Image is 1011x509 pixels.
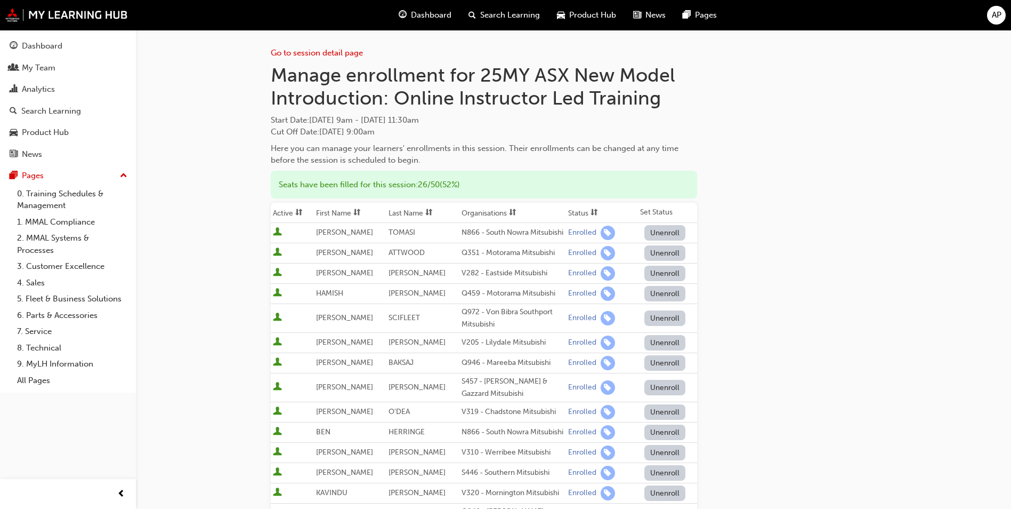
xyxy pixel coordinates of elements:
[13,275,132,291] a: 4. Sales
[462,426,564,439] div: N866 - South Nowra Mitsubishi
[568,268,596,279] div: Enrolled
[601,311,615,325] span: learningRecordVerb_ENROLL-icon
[462,337,564,349] div: V205 - Lilydale Mitsubishi
[316,268,373,277] span: [PERSON_NAME]
[399,9,407,22] span: guage-icon
[644,404,686,420] button: Unenroll
[462,306,564,330] div: Q972 - Von Bibra Southport Mitsubishi
[271,203,314,223] th: Toggle SortBy
[316,248,373,257] span: [PERSON_NAME]
[13,214,132,230] a: 1. MMAL Compliance
[480,9,540,21] span: Search Learning
[316,338,373,347] span: [PERSON_NAME]
[601,246,615,260] span: learningRecordVerb_ENROLL-icon
[13,186,132,214] a: 0. Training Schedules & Management
[273,227,282,238] span: User is active
[644,286,686,301] button: Unenroll
[316,427,330,436] span: BEN
[389,313,420,322] span: SCIFLEET
[13,356,132,372] a: 9. MyLH Information
[271,114,697,126] span: Start Date :
[4,101,132,121] a: Search Learning
[10,85,18,94] span: chart-icon
[10,171,18,181] span: pages-icon
[601,425,615,440] span: learningRecordVerb_ENROLL-icon
[638,203,697,223] th: Set Status
[10,107,17,116] span: search-icon
[601,356,615,370] span: learningRecordVerb_ENROLL-icon
[10,150,18,160] span: news-icon
[462,227,564,239] div: N866 - South Nowra Mitsubishi
[644,245,686,261] button: Unenroll
[316,313,373,322] span: [PERSON_NAME]
[389,427,425,436] span: HERRINGE
[625,4,674,26] a: news-iconNews
[21,105,81,117] div: Search Learning
[569,9,616,21] span: Product Hub
[462,467,564,479] div: S446 - Southern Mitsubishi
[644,266,686,281] button: Unenroll
[295,209,303,218] span: sorting-icon
[13,291,132,307] a: 5. Fleet & Business Solutions
[548,4,625,26] a: car-iconProduct Hub
[645,9,666,21] span: News
[695,9,717,21] span: Pages
[10,63,18,73] span: people-icon
[389,448,446,457] span: [PERSON_NAME]
[644,465,686,481] button: Unenroll
[273,488,282,498] span: User is active
[462,247,564,259] div: Q351 - Motorama Mitsubishi
[390,4,460,26] a: guage-iconDashboard
[271,48,363,58] a: Go to session detail page
[273,248,282,258] span: User is active
[411,9,451,21] span: Dashboard
[316,468,373,477] span: [PERSON_NAME]
[568,313,596,323] div: Enrolled
[271,127,375,137] span: Cut Off Date : [DATE] 9:00am
[568,427,596,438] div: Enrolled
[314,203,386,223] th: Toggle SortBy
[462,447,564,459] div: V310 - Werribee Mitsubishi
[10,128,18,138] span: car-icon
[462,487,564,499] div: V320 - Mornington Mitsubishi
[22,170,44,182] div: Pages
[568,289,596,299] div: Enrolled
[4,36,132,56] a: Dashboard
[568,338,596,348] div: Enrolled
[633,9,641,22] span: news-icon
[644,425,686,440] button: Unenroll
[271,63,697,110] h1: Manage enrollment for 25MY ASX New Model Introduction: Online Instructor Led Training
[273,337,282,348] span: User is active
[460,4,548,26] a: search-iconSearch Learning
[389,268,446,277] span: [PERSON_NAME]
[644,335,686,351] button: Unenroll
[316,407,373,416] span: [PERSON_NAME]
[992,9,1001,21] span: AP
[389,383,446,392] span: [PERSON_NAME]
[389,358,414,367] span: BAKSAJ
[316,448,373,457] span: [PERSON_NAME]
[4,145,132,164] a: News
[459,203,566,223] th: Toggle SortBy
[462,406,564,418] div: V319 - Chadstone Mitsubishi
[644,380,686,395] button: Unenroll
[273,357,282,368] span: User is active
[568,468,596,478] div: Enrolled
[389,248,425,257] span: ATTWOOD
[462,267,564,280] div: V282 - Eastside Mitsubishi
[4,79,132,99] a: Analytics
[389,468,446,477] span: [PERSON_NAME]
[22,148,42,161] div: News
[273,382,282,393] span: User is active
[316,228,373,237] span: [PERSON_NAME]
[316,383,373,392] span: [PERSON_NAME]
[568,228,596,238] div: Enrolled
[316,358,373,367] span: [PERSON_NAME]
[273,447,282,458] span: User is active
[4,58,132,78] a: My Team
[644,311,686,326] button: Unenroll
[601,287,615,301] span: learningRecordVerb_ENROLL-icon
[13,340,132,356] a: 8. Technical
[13,307,132,324] a: 6. Parts & Accessories
[601,266,615,281] span: learningRecordVerb_ENROLL-icon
